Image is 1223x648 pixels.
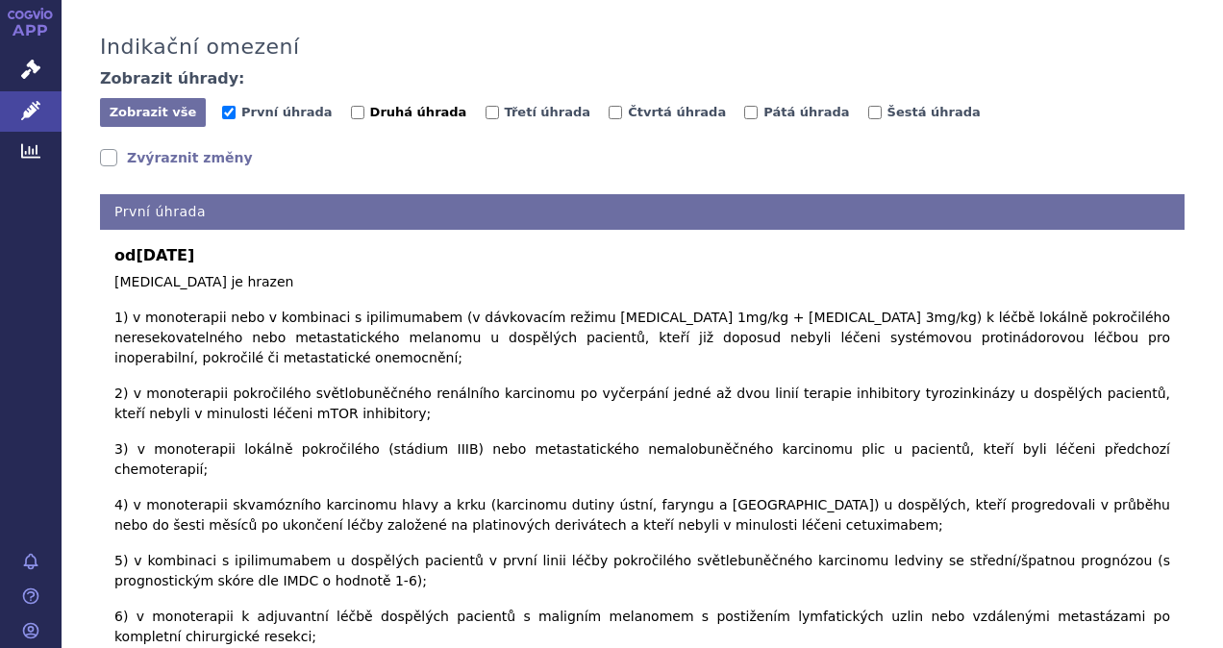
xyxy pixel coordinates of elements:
[110,105,197,119] span: Zobrazit vše
[887,105,981,119] span: Šestá úhrada
[241,105,332,119] span: První úhrada
[114,244,1170,267] b: od
[609,106,622,119] input: Čtvrtá úhrada
[351,106,364,119] input: Druhá úhrada
[868,106,882,119] input: Šestá úhrada
[100,148,253,167] a: Zvýraznit změny
[222,106,236,119] input: První úhrada
[370,105,467,119] span: Druhá úhrada
[136,246,194,264] span: [DATE]
[100,194,1185,230] h4: První úhrada
[628,105,726,119] span: Čtvrtá úhrada
[486,106,499,119] input: Třetí úhrada
[100,69,245,88] h4: Zobrazit úhrady:
[744,106,758,119] input: Pátá úhrada
[505,105,591,119] span: Třetí úhrada
[100,98,206,127] button: Zobrazit vše
[763,105,849,119] span: Pátá úhrada
[100,35,300,60] h3: Indikační omezení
